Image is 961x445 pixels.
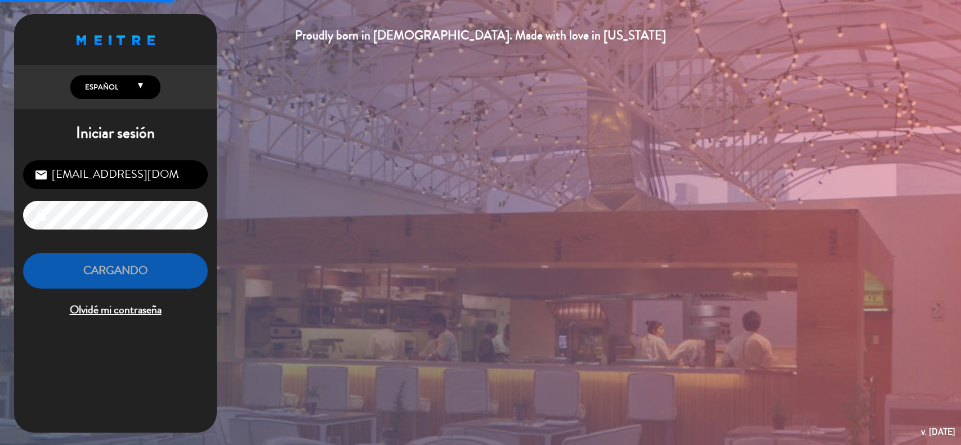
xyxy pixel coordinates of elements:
i: lock [34,209,48,222]
button: Cargando [23,253,208,289]
div: v. [DATE] [921,424,955,439]
span: Olvidé mi contraseña [23,301,208,320]
i: email [34,168,48,182]
input: Correo Electrónico [23,160,208,189]
span: Español [82,82,118,93]
h1: Iniciar sesión [14,124,217,143]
